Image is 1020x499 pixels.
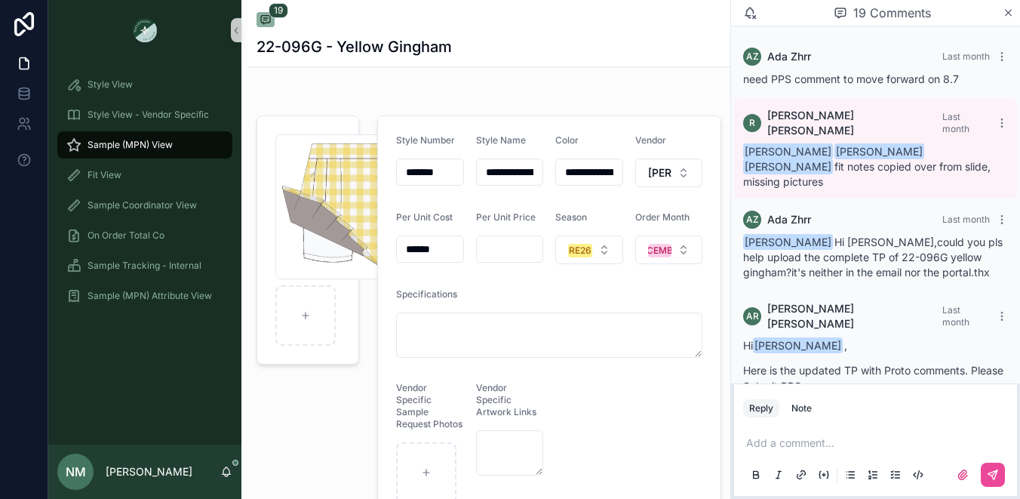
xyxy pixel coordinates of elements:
[743,234,833,250] span: [PERSON_NAME]
[57,252,232,279] a: Sample Tracking - Internal
[257,12,275,30] button: 19
[942,111,969,134] span: Last month
[743,337,1008,353] p: Hi ,
[57,131,232,159] a: Sample (MPN) View
[749,117,755,129] span: R
[746,51,759,63] span: AZ
[66,463,86,481] span: NM
[88,169,121,181] span: Fit View
[834,143,924,159] span: [PERSON_NAME]
[635,236,703,264] button: Select Button
[88,290,212,302] span: Sample (MPN) Attribute View
[942,51,990,62] span: Last month
[57,71,232,98] a: Style View
[743,399,779,417] button: Reply
[853,4,931,22] span: 19 Comments
[88,199,197,211] span: Sample Coordinator View
[743,362,1008,394] p: Here is the updated TP with Proto comments. Please Submit PPS
[743,159,833,174] span: [PERSON_NAME]
[569,244,591,257] div: RE26
[746,310,759,322] span: AR
[106,464,192,479] p: [PERSON_NAME]
[648,165,672,180] span: [PERSON_NAME]
[57,192,232,219] a: Sample Coordinator View
[48,60,241,329] div: scrollable content
[942,214,990,225] span: Last month
[133,18,157,42] img: App logo
[555,236,623,264] button: Select Button
[635,159,703,187] button: Select Button
[396,382,462,430] span: Vendor Specific Sample Request Photos
[257,36,452,57] h1: 22-096G - Yellow Gingham
[88,109,209,121] span: Style View - Vendor Specific
[476,211,536,223] span: Per Unit Price
[57,162,232,189] a: Fit View
[635,134,666,146] span: Vendor
[57,222,232,249] a: On Order Total Co
[767,49,811,64] span: Ada Zhrr
[767,108,942,138] span: [PERSON_NAME] [PERSON_NAME]
[743,236,1003,279] span: Hi [PERSON_NAME],could you pls help upload the complete TP of 22-096G yellow gingham?it's neither...
[634,244,684,257] div: DECEMBER
[476,134,526,146] span: Style Name
[269,3,288,18] span: 19
[396,134,455,146] span: Style Number
[88,139,173,151] span: Sample (MPN) View
[743,72,959,85] span: need PPS comment to move forward on 8.7
[743,143,833,159] span: [PERSON_NAME]
[88,79,133,91] span: Style View
[746,214,759,226] span: AZ
[476,382,536,417] span: Vendor Specific Artwork Links
[785,399,818,417] button: Note
[942,304,969,328] span: Last month
[396,211,453,223] span: Per Unit Cost
[57,282,232,310] a: Sample (MPN) Attribute View
[555,211,587,223] span: Season
[88,260,201,272] span: Sample Tracking - Internal
[635,211,690,223] span: Order Month
[88,229,164,242] span: On Order Total Co
[791,402,812,414] div: Note
[767,212,811,227] span: Ada Zhrr
[767,301,942,331] span: [PERSON_NAME] [PERSON_NAME]
[555,134,579,146] span: Color
[743,145,991,188] span: fit notes copied over from slide, missing pictures
[57,101,232,128] a: Style View - Vendor Specific
[753,337,843,353] span: [PERSON_NAME]
[396,288,457,300] span: Specifications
